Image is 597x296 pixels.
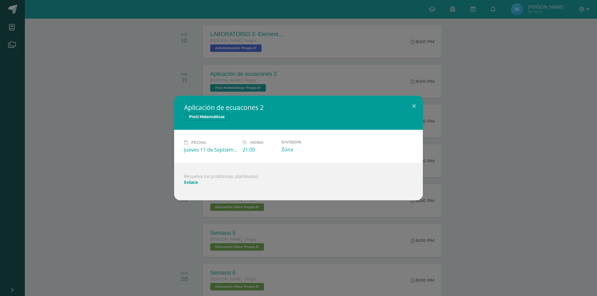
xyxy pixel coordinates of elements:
div: 21:00 [243,146,276,153]
div: Jueves 11 de Septiembre [184,146,238,153]
span: Hora: [250,140,264,145]
span: Fecha: [191,140,206,145]
div: Zona [281,146,335,153]
span: PreU Matemáticas [184,113,229,121]
button: Close (Esc) [405,96,423,117]
h2: Aplicación de ecuacones 2 [184,103,413,112]
a: Enlace [184,179,198,185]
label: División: [281,140,335,144]
div: Resuelva los problemas planteados. [174,163,423,200]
